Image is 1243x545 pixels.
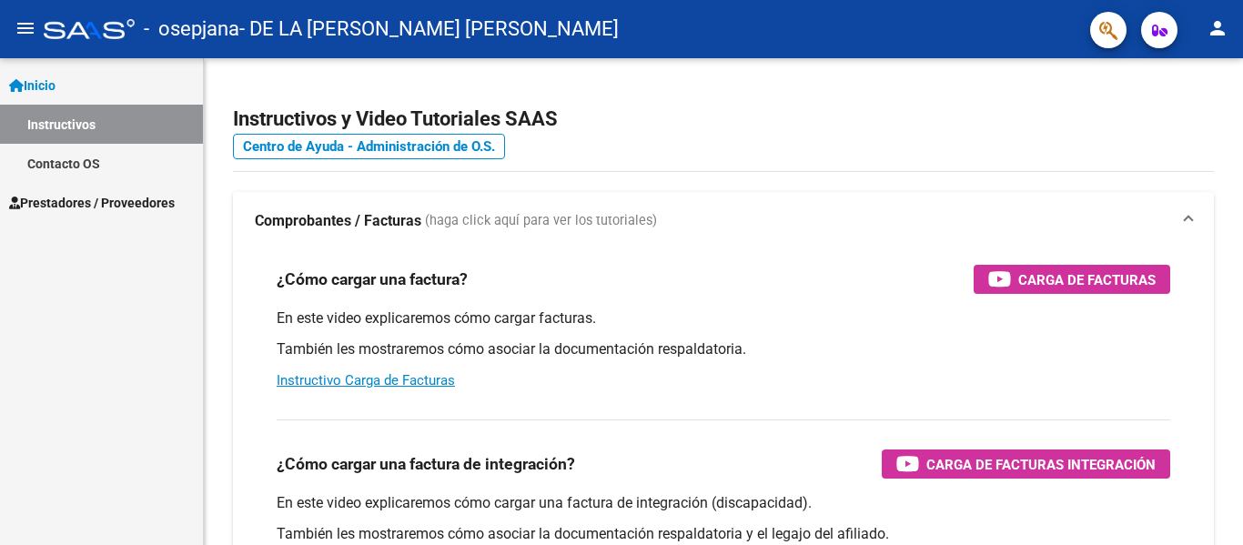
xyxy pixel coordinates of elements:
[926,453,1156,476] span: Carga de Facturas Integración
[1181,483,1225,527] iframe: Intercom live chat
[277,339,1170,359] p: También les mostraremos cómo asociar la documentación respaldatoria.
[233,192,1214,250] mat-expansion-panel-header: Comprobantes / Facturas (haga click aquí para ver los tutoriales)
[233,134,505,159] a: Centro de Ayuda - Administración de O.S.
[974,265,1170,294] button: Carga de Facturas
[425,211,657,231] span: (haga click aquí para ver los tutoriales)
[9,76,56,96] span: Inicio
[277,524,1170,544] p: También les mostraremos cómo asociar la documentación respaldatoria y el legajo del afiliado.
[239,9,619,49] span: - DE LA [PERSON_NAME] [PERSON_NAME]
[144,9,239,49] span: - osepjana
[255,211,421,231] strong: Comprobantes / Facturas
[277,451,575,477] h3: ¿Cómo cargar una factura de integración?
[882,449,1170,479] button: Carga de Facturas Integración
[277,372,455,389] a: Instructivo Carga de Facturas
[15,17,36,39] mat-icon: menu
[1018,268,1156,291] span: Carga de Facturas
[277,308,1170,328] p: En este video explicaremos cómo cargar facturas.
[9,193,175,213] span: Prestadores / Proveedores
[277,267,468,292] h3: ¿Cómo cargar una factura?
[233,102,1214,136] h2: Instructivos y Video Tutoriales SAAS
[1207,17,1228,39] mat-icon: person
[277,493,1170,513] p: En este video explicaremos cómo cargar una factura de integración (discapacidad).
